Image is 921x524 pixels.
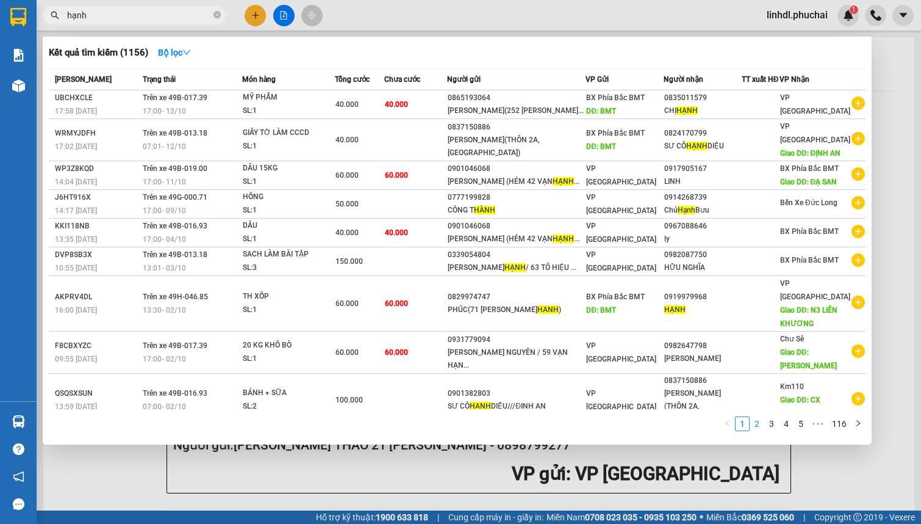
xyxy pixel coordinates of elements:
div: 0824170799 [664,127,741,140]
span: Giao DĐ: CX [PERSON_NAME] [780,396,837,418]
div: DÂU 15KG [243,162,334,175]
div: 0901046068 [448,220,585,233]
span: Giao DĐ: ĐỊNH AN [780,149,840,158]
span: 60.000 [335,171,359,180]
div: [PERSON_NAME](THÔN 2A,[GEOGRAPHIC_DATA]) [664,387,741,426]
h3: Kết quả tìm kiếm ( 1156 ) [49,46,148,59]
span: plus-circle [851,196,865,209]
span: Trên xe 49B-016.93 [143,222,207,230]
a: 3 [765,417,778,431]
div: DVP8SB3X [55,249,139,261]
div: KKI118NB [55,220,139,233]
span: 17:00 - 09/10 [143,206,186,215]
div: LINH [664,175,741,188]
span: Km110 [780,382,804,391]
div: CHỊ [664,104,741,117]
span: left [724,420,731,427]
span: HÀNH [474,206,495,214]
span: VP [GEOGRAPHIC_DATA] [586,250,656,272]
span: VP Nhận [779,75,809,84]
div: WP3Z8KQD [55,162,139,175]
span: VP [GEOGRAPHIC_DATA] [780,122,850,144]
span: 09:55 [DATE] [55,355,97,363]
div: SACH LÀM BÀI TẬP [243,248,334,261]
span: plus-circle [851,344,865,358]
span: plus-circle [851,225,865,238]
span: Trên xe 49B-013.18 [143,250,207,259]
div: 0837150886 [448,121,585,134]
span: question-circle [13,443,24,455]
span: Nhận: [143,12,172,24]
div: QSQSXSUN [55,387,139,400]
span: down [182,48,191,57]
span: HANH [537,305,559,314]
span: Tổng cước [335,75,370,84]
div: SL: 1 [243,140,334,153]
span: 40.000 [385,228,408,237]
span: VP [GEOGRAPHIC_DATA] [586,193,656,215]
span: 07:00 - 02/10 [143,402,186,411]
span: VP [GEOGRAPHIC_DATA] [586,389,656,411]
span: 40.000 [335,228,359,237]
div: SƯ CÔ DIỆU [664,140,741,153]
span: Chư Sê [780,335,804,343]
span: 17:02 [DATE] [55,142,97,151]
div: CÔNG T [448,204,585,217]
div: AKPRV4DL [55,291,139,304]
div: [PERSON_NAME] / 63 TÔ HIỆU ... [448,261,585,274]
div: 0901046068 [448,162,585,175]
img: logo-vxr [10,8,26,26]
span: close-circle [213,10,221,21]
span: 17:58 [DATE] [55,107,97,115]
span: 40.000 [385,100,408,109]
div: UBCHXCLE [55,92,139,104]
div: PHÚC(71 [PERSON_NAME] ) [448,304,585,316]
span: TT xuất HĐ [742,75,779,84]
span: 50.000 [335,200,359,208]
span: 60.000 [385,171,408,180]
input: Tìm tên, số ĐT hoặc mã đơn [67,9,211,22]
span: Bến Xe Đức Long [780,198,837,207]
span: BX Phía Bắc BMT [586,129,645,137]
div: 0986544960 [143,54,241,71]
span: 14:04 [DATE] [55,178,97,186]
div: [PERSON_NAME] THẢO 21 [PERSON_NAME] [10,40,134,84]
span: 60.000 [335,299,359,308]
span: Trạng thái [143,75,176,84]
li: 5 [794,417,808,431]
div: WRMYJDFH [55,127,139,140]
span: plus-circle [851,392,865,406]
div: Chú Bưu [664,204,741,217]
div: [PERSON_NAME](252 [PERSON_NAME]... [448,104,585,117]
div: SL: 3 [243,261,334,275]
div: 0898799277 [10,84,134,101]
span: 40.000 [335,100,359,109]
span: Người nhận [664,75,703,84]
div: ly [664,233,741,246]
div: 0901382803 [448,387,585,400]
span: 17:00 - 04/10 [143,235,186,244]
span: HẠNH [553,235,574,243]
span: HẠNH [504,263,526,272]
span: 14:17 [DATE] [55,206,97,215]
div: 0967088646 [664,220,741,233]
span: VP [GEOGRAPHIC_DATA] [780,93,850,115]
div: 0919979968 [664,291,741,304]
span: HẠNH [470,402,491,410]
span: BX Phía Bắc BMT [586,293,645,301]
div: SL: 1 [243,104,334,118]
span: plus-circle [851,296,865,309]
span: 16:00 [DATE] [55,306,97,315]
span: Chưa cước [384,75,420,84]
div: 0829974747 [448,291,585,304]
div: 0931779094 [448,333,585,346]
strong: Bộ lọc [158,48,191,57]
div: SL: 1 [243,233,334,246]
span: HẠNH [686,142,708,150]
li: Next Page [851,417,865,431]
span: Hạnh [678,206,695,214]
div: [PERSON_NAME](THÔN 2A,[GEOGRAPHIC_DATA]) [448,134,585,159]
li: 4 [779,417,794,431]
div: [PERSON_NAME] (HẺM 42 VẠN ... [448,233,585,246]
span: 60.000 [335,348,359,357]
